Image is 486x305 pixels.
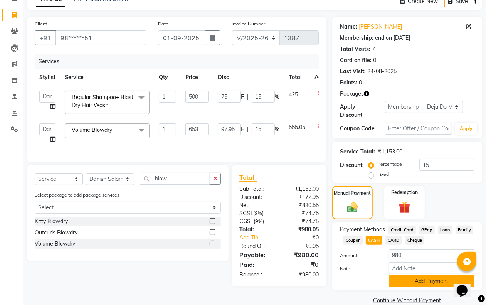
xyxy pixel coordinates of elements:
input: Add Note [389,262,474,274]
th: Disc [213,69,284,86]
div: Discount: [340,161,364,169]
span: | [247,125,249,133]
div: end on [DATE] [375,34,410,42]
div: ( ) [234,217,279,226]
div: Service Total: [340,148,375,156]
span: CASH [366,236,382,245]
div: 7 [372,45,375,53]
a: x [108,102,112,109]
label: Fixed [377,171,389,178]
span: F [241,125,244,133]
span: 9% [255,218,262,224]
span: CARD [385,236,402,245]
span: Volume Blowdry [72,126,112,133]
span: Regular Shampoo+ Blast Dry Hair Wash [72,94,133,109]
div: ₹74.75 [279,217,325,226]
div: ₹0 [287,234,325,242]
span: | [247,93,249,101]
label: Amount: [334,252,383,259]
input: Search by Name/Mobile/Email/Code [55,30,146,45]
label: Client [35,20,47,27]
div: Last Visit: [340,67,366,76]
div: Total Visits: [340,45,370,53]
span: Coupon [343,236,363,245]
button: Add Payment [389,275,474,287]
div: ( ) [234,209,279,217]
img: _gift.svg [395,201,414,215]
div: Card on file: [340,56,372,64]
label: Date [158,20,168,27]
label: Invoice Number [232,20,266,27]
a: [PERSON_NAME] [359,23,402,31]
th: Stylist [35,69,60,86]
th: Service [60,69,154,86]
a: x [112,126,116,133]
div: Payable: [234,250,279,260]
span: 425 [289,91,298,98]
div: ₹830.55 [279,201,325,209]
div: Services [35,54,325,69]
span: CGST [239,218,254,225]
span: % [275,93,279,101]
div: Total: [234,226,279,234]
input: Enter Offer / Coupon Code [385,123,452,135]
div: ₹74.75 [279,209,325,217]
div: 0 [373,56,376,64]
div: ₹980.00 [279,250,325,260]
div: ₹980.00 [279,271,325,279]
div: Balance : [234,271,279,279]
div: 0 [359,79,362,87]
div: ₹1,153.00 [279,185,325,193]
div: Sub Total: [234,185,279,193]
div: Coupon Code [340,125,385,133]
th: Action [310,69,335,86]
div: Points: [340,79,357,87]
label: Manual Payment [334,190,371,197]
a: Add Tip [234,234,287,242]
label: Redemption [391,189,418,196]
div: ₹0.05 [279,242,325,250]
div: ₹980.05 [279,226,325,234]
label: Percentage [377,161,402,168]
input: Search or Scan [140,173,210,185]
span: Credit Card [388,226,416,234]
button: +91 [35,30,56,45]
input: Amount [389,249,474,261]
span: 555.05 [289,124,305,131]
th: Price [181,69,213,86]
div: Paid: [234,260,279,269]
div: ₹1,153.00 [378,148,402,156]
th: Total [284,69,310,86]
div: Name: [340,23,357,31]
div: Round Off: [234,242,279,250]
div: 24-08-2025 [367,67,397,76]
label: Select package to add package services [35,192,119,199]
span: Total [239,174,257,182]
span: GPay [419,226,435,234]
span: Cheque [405,236,425,245]
div: ₹172.95 [279,193,325,201]
span: Family [456,226,474,234]
label: Note: [334,265,383,272]
button: Apply [455,123,477,135]
div: Outcurls Blowdry [35,229,77,237]
div: Apply Discount [340,103,385,119]
span: Payment Methods [340,226,385,234]
a: Continue Without Payment [334,297,481,305]
span: 9% [255,210,262,216]
span: Packages [340,90,364,98]
div: Membership: [340,34,373,42]
div: Net: [234,201,279,209]
span: SGST [239,210,253,217]
iframe: chat widget [454,274,478,297]
th: Qty [154,69,181,86]
div: Discount: [234,193,279,201]
span: % [275,125,279,133]
img: _cash.svg [344,201,361,214]
div: Kitty Blowdry [35,217,68,226]
div: Volume Blowdry [35,240,75,248]
span: F [241,93,244,101]
span: Loan [438,226,452,234]
div: ₹0 [279,260,325,269]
